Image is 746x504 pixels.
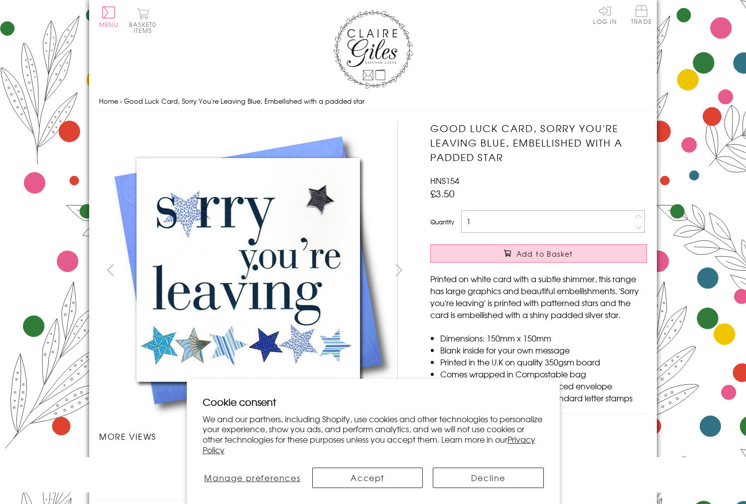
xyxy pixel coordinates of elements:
[99,91,647,112] nav: breadcrumbs
[440,344,647,356] li: Blank inside for your own message
[430,217,454,226] label: Quantity
[177,452,254,474] li: Carousel Page 2
[430,121,647,164] h1: Good Luck Card, Sorry You're Leaving Blue, Embellished with a padded star
[203,433,535,456] a: Privacy Policy
[124,96,365,106] span: Good Luck Card, Sorry You're Leaving Blue, Embellished with a padded star
[99,452,177,474] li: Carousel Page 1 (Current Slide)
[99,452,410,474] ul: Carousel Pagination
[430,273,647,321] p: Printed on white card with a subtle shimmer, this range has large graphics and beautiful embellis...
[440,356,647,368] li: Printed in the U.K on quality 350gsm board
[631,5,652,26] a: Trade
[631,5,652,24] span: Trade
[433,468,543,488] button: Decline
[440,332,647,344] li: Dimensions: 150mm x 150mm
[430,186,455,200] span: £3.50
[312,468,423,488] button: Accept
[99,430,410,442] h3: More views
[99,121,398,420] img: Good Luck Card, Sorry You're Leaving Blue, Embellished with a padded star
[388,259,410,281] button: next
[593,5,617,24] a: Log In
[333,10,413,89] img: Claire Giles Greetings Cards
[203,414,544,455] p: We and our partners, including Shopify, use cookies and other technologies to personalize your ex...
[204,472,300,484] span: Manage preferences
[99,96,118,106] a: Home
[410,121,709,420] img: Good Luck Card, Sorry You're Leaving Blue, Embellished with a padded star
[516,249,573,259] span: Add to Basket
[133,20,156,35] span: 0 items
[99,259,122,281] button: prev
[99,20,119,29] span: Menu
[120,96,122,106] span: ›
[430,244,647,263] button: Add to Basket
[129,8,156,33] button: Basket0 items
[99,6,119,27] button: Menu
[203,395,544,409] h2: Cookie consent
[430,174,459,186] span: HNS154
[440,368,647,380] li: Comes wrapped in Compostable bag
[203,468,303,488] button: Manage preferences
